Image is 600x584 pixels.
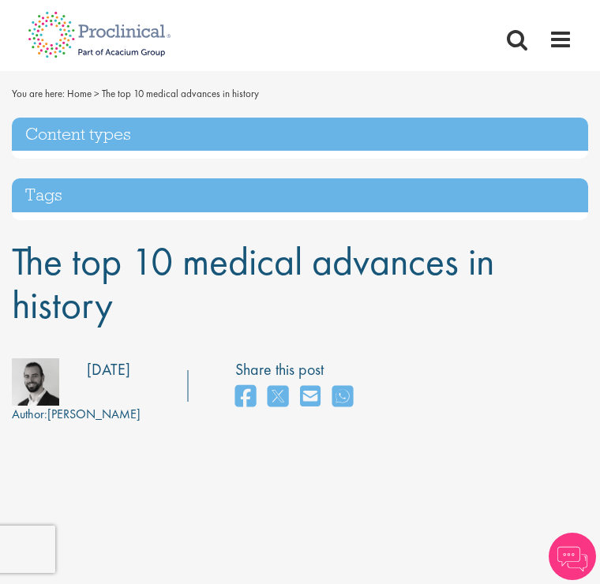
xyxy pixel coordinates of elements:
a: share on whats app [332,380,353,414]
span: Author: [12,406,47,422]
div: [DATE] [87,358,130,381]
h3: Tags [12,178,588,212]
div: [PERSON_NAME] [12,406,141,424]
span: You are here: [12,87,65,100]
a: share on twitter [268,380,288,414]
a: share on email [300,380,321,414]
a: share on facebook [235,380,256,414]
h3: Content types [12,118,588,152]
img: 76d2c18e-6ce3-4617-eefd-08d5a473185b [12,358,59,406]
span: The top 10 medical advances in history [12,236,494,330]
img: Chatbot [549,533,596,580]
label: Share this post [235,358,361,381]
